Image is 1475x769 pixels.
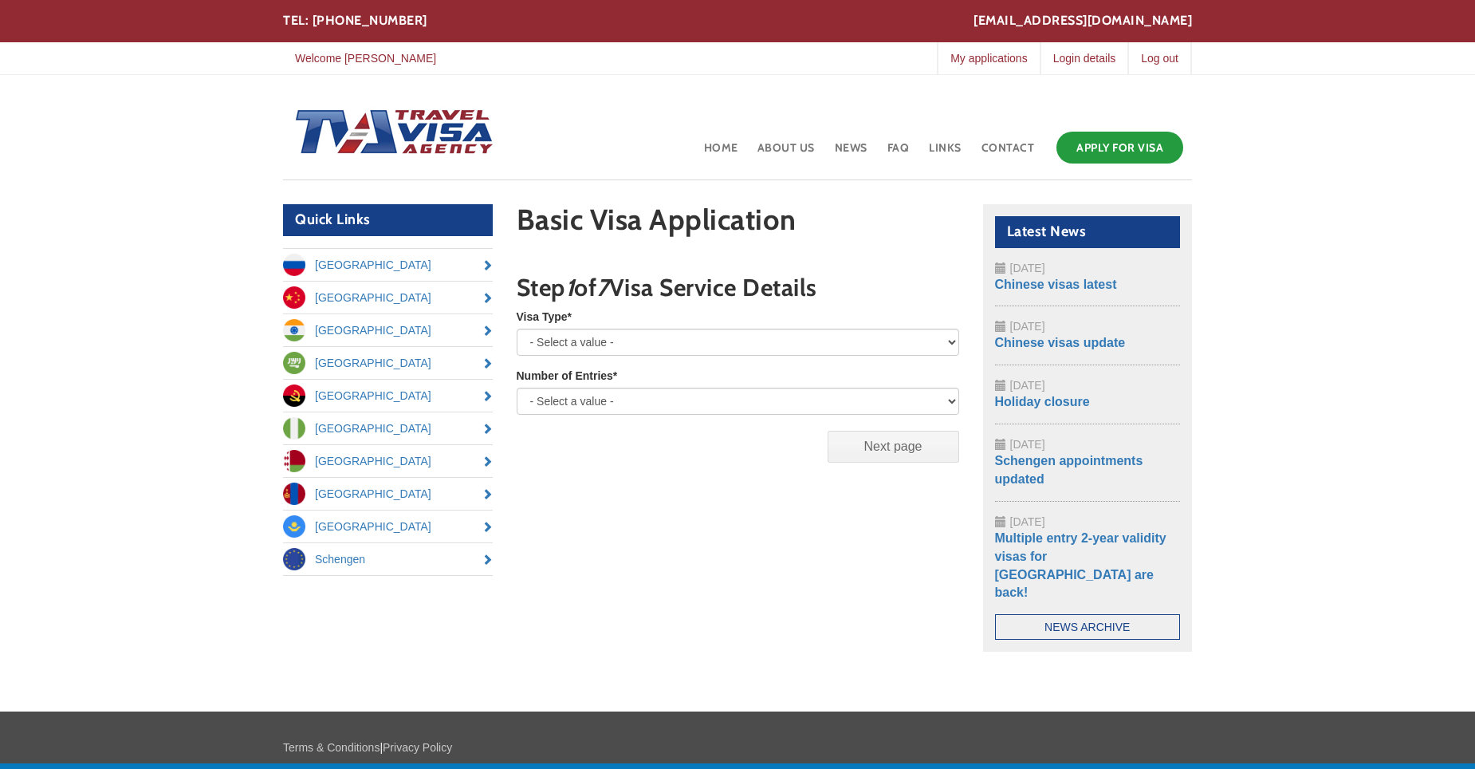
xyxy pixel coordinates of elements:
a: [GEOGRAPHIC_DATA] [283,314,493,346]
a: [GEOGRAPHIC_DATA] [283,249,493,281]
a: My applications [937,42,1040,74]
span: Step of Visa Service Details [517,273,817,302]
a: [GEOGRAPHIC_DATA] [283,445,493,477]
a: Terms & Conditions [283,741,380,754]
a: About Us [756,128,816,179]
a: [GEOGRAPHIC_DATA] [283,347,493,379]
a: Links [927,128,963,179]
em: 7 [596,273,609,302]
h2: Latest News [995,216,1181,248]
a: [GEOGRAPHIC_DATA] [283,412,493,444]
a: News Archive [995,614,1181,640]
a: Schengen appointments updated [995,454,1143,486]
a: [GEOGRAPHIC_DATA] [283,511,493,542]
span: [DATE] [1010,515,1045,528]
p: | [283,739,1192,755]
em: 1 [565,273,575,302]
a: Schengen [283,543,493,575]
span: [DATE] [1010,379,1045,392]
span: This field is required. [613,369,617,382]
span: [DATE] [1010,438,1045,451]
a: Privacy Policy [383,741,452,754]
a: [GEOGRAPHIC_DATA] [283,478,493,510]
a: Welcome [PERSON_NAME] [283,42,448,74]
a: Chinese visas update [995,336,1126,349]
label: Visa Type [517,309,572,325]
span: This field is required. [568,310,572,323]
input: Next page [828,431,959,463]
a: Home [702,128,740,179]
a: [GEOGRAPHIC_DATA] [283,380,493,412]
h1: Basic Visa Application [517,204,959,243]
a: FAQ [886,128,911,179]
a: Contact [980,128,1036,179]
div: TEL: [PHONE_NUMBER] [283,12,1192,30]
label: Number of Entries [517,368,618,384]
a: Apply for Visa [1056,132,1183,164]
a: [EMAIL_ADDRESS][DOMAIN_NAME] [973,12,1192,30]
a: News [833,128,869,179]
a: Log out [1127,42,1190,74]
a: Login details [1040,42,1128,74]
span: [DATE] [1010,320,1045,333]
a: [GEOGRAPHIC_DATA] [283,282,493,314]
a: Holiday closure [995,395,1090,408]
a: Chinese visas latest [995,278,1117,291]
img: Home [283,93,495,173]
span: [DATE] [1010,262,1045,274]
a: Multiple entry 2-year validity visas for [GEOGRAPHIC_DATA] are back! [995,531,1166,600]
